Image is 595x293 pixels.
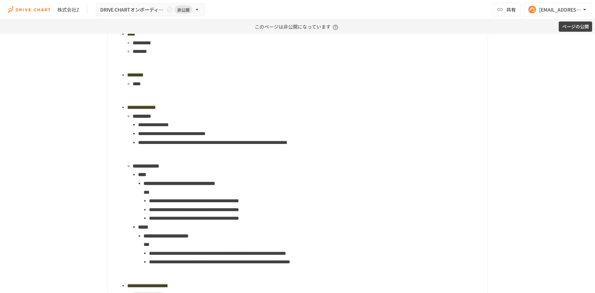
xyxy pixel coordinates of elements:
img: i9VDDS9JuLRLX3JIUyK59LcYp6Y9cayLPHs4hOxMB9W [8,4,52,15]
div: [EMAIL_ADDRESS][DOMAIN_NAME] [539,5,581,14]
button: DRIVE CHARTオンボーディング_v4.5非公開 [96,3,205,16]
p: このページは非公開になっています [255,19,340,34]
span: 非公開 [175,6,192,13]
button: [EMAIL_ADDRESS][DOMAIN_NAME] [524,3,592,16]
button: ページの公開 [559,21,592,32]
span: 共有 [506,6,516,13]
button: 共有 [493,3,521,16]
span: DRIVE CHARTオンボーディング_v4.5 [100,5,165,14]
div: 株式会社Z [57,6,79,13]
